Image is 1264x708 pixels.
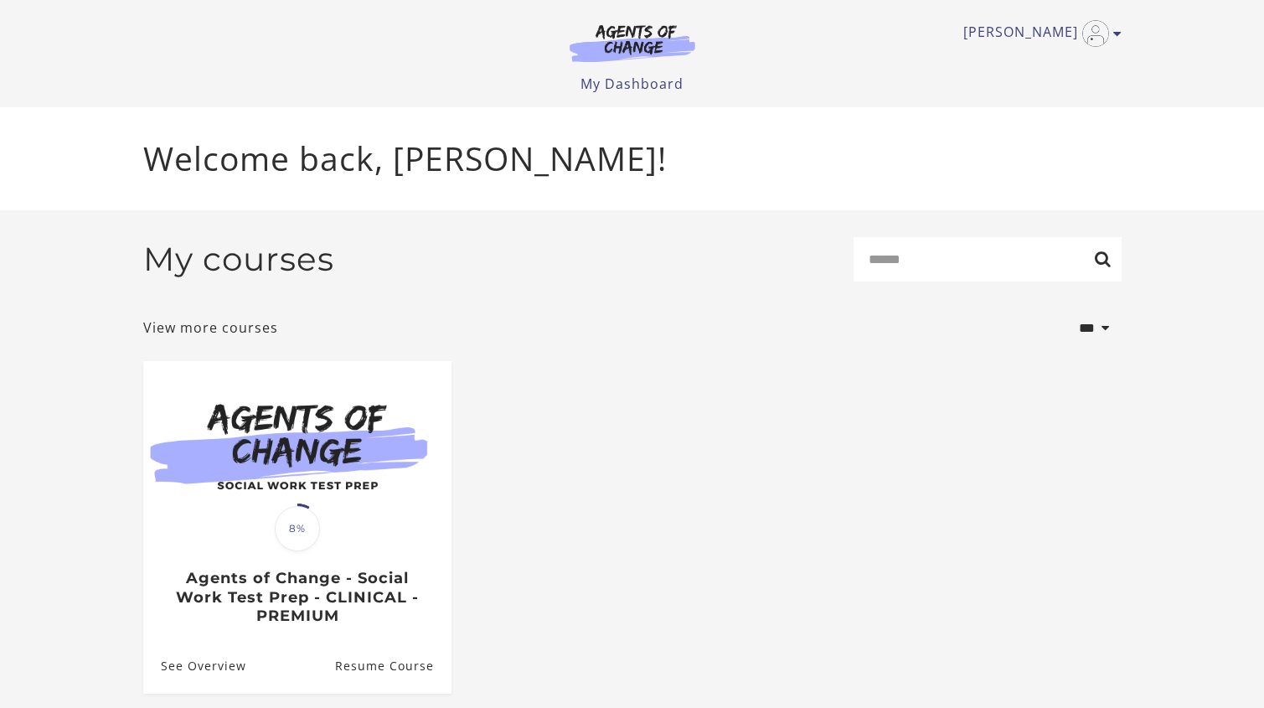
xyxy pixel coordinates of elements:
[334,638,451,693] a: Agents of Change - Social Work Test Prep - CLINICAL - PREMIUM: Resume Course
[143,240,334,279] h2: My courses
[143,638,246,693] a: Agents of Change - Social Work Test Prep - CLINICAL - PREMIUM: See Overview
[552,23,713,62] img: Agents of Change Logo
[143,318,278,338] a: View more courses
[143,134,1122,183] p: Welcome back, [PERSON_NAME]!
[580,75,684,93] a: My Dashboard
[963,20,1113,47] a: Toggle menu
[275,506,320,551] span: 8%
[161,569,433,626] h3: Agents of Change - Social Work Test Prep - CLINICAL - PREMIUM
